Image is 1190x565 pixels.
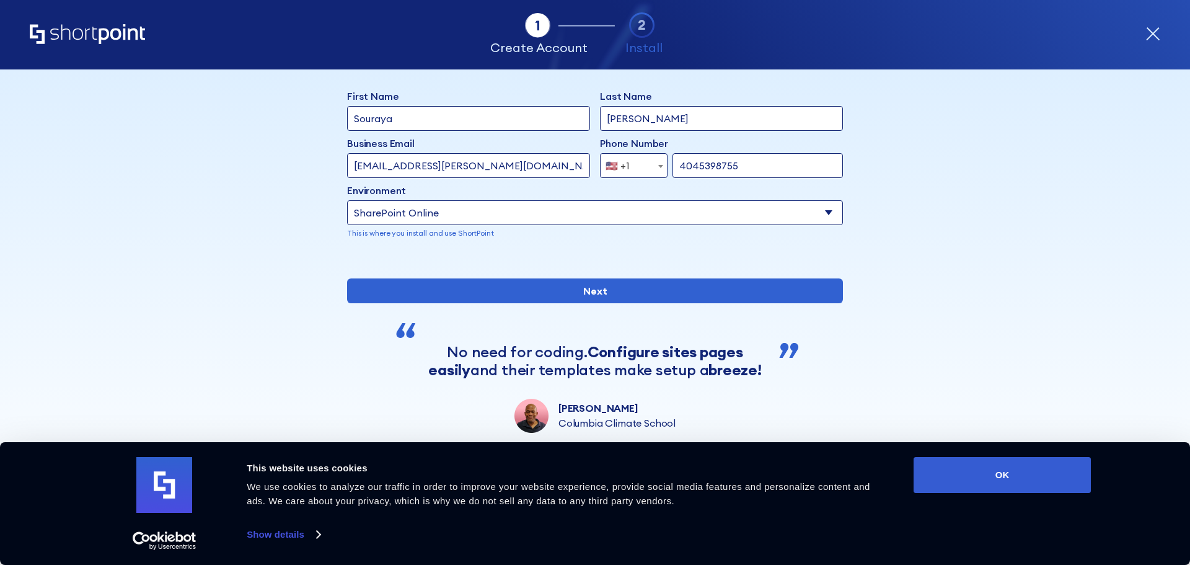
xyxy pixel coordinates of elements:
[110,532,219,550] a: Usercentrics Cookiebot - opens in a new window
[247,481,870,506] span: We use cookies to analyze our traffic in order to improve your website experience, provide social...
[247,461,886,476] div: This website uses cookies
[136,457,192,513] img: logo
[247,525,320,544] a: Show details
[914,457,1091,493] button: OK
